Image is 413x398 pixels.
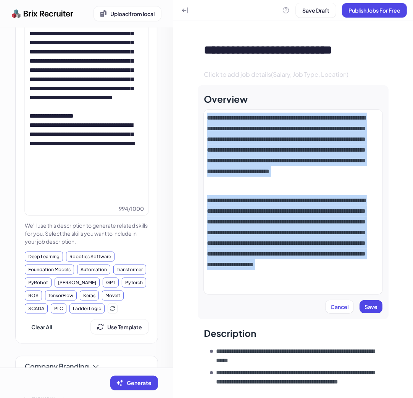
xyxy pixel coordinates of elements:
[51,304,66,314] div: PLC
[25,320,58,334] button: Clear All
[31,324,52,330] span: Clear All
[25,265,74,275] div: Foundation Models
[25,252,63,262] div: Deep Learning
[326,300,353,313] button: Cancel
[45,291,77,301] div: TensorFlow
[113,265,146,275] div: Transformer
[342,3,407,18] button: Publish Jobs For Free
[204,70,348,78] span: Click to add job details(Salary, Job Type, Location)
[80,291,99,301] div: Keras
[360,300,382,313] button: Save
[110,10,155,17] span: Upload from local
[103,278,119,288] div: GPT
[25,291,42,301] div: ROS
[348,7,400,14] span: Publish Jobs For Free
[25,304,48,314] div: SCADA
[25,361,89,372] span: Company Branding
[77,265,110,275] div: Automation
[55,278,100,288] div: [PERSON_NAME]
[94,6,161,21] button: Upload from local
[331,303,348,310] span: Cancel
[204,327,256,339] div: Description
[302,7,329,14] span: Save Draft
[66,252,115,262] div: Robotics Software
[91,320,148,334] button: Use Template
[204,93,248,105] div: Overview
[25,222,148,246] p: We'll use this description to generate related skills for you. Select the skills you want to incl...
[119,205,144,212] span: 994 / 1000
[25,278,52,288] div: PyRobot
[365,303,378,310] span: Save
[69,304,105,314] div: Ladder Logic
[102,291,124,301] div: MoveIt
[127,380,152,387] span: Generate
[12,6,74,21] img: logo
[296,3,336,18] button: Save Draft
[122,278,146,288] div: PyTorch
[110,376,158,390] button: Generate
[107,324,142,330] span: Use Template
